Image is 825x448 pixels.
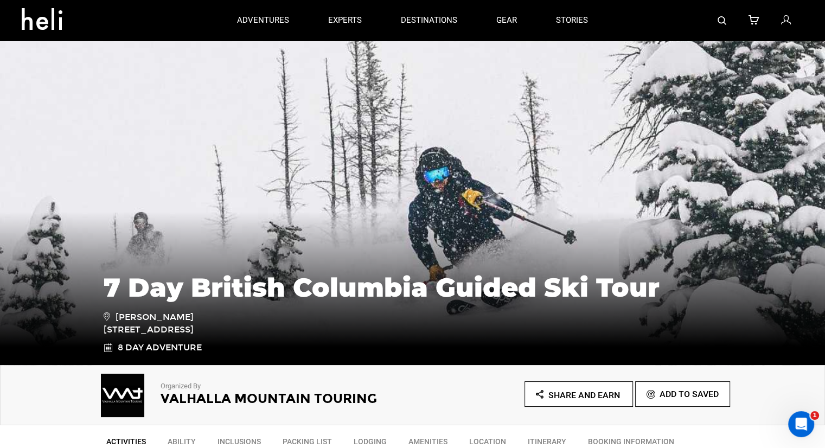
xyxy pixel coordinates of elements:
span: 8 Day Adventure [118,342,202,354]
iframe: Intercom live chat [788,411,814,437]
p: destinations [401,15,457,26]
h1: 7 Day British Columbia Guided Ski Tour [104,273,722,302]
img: search-bar-icon.svg [718,16,726,25]
span: Add To Saved [660,389,719,399]
p: experts [328,15,362,26]
span: Share and Earn [548,390,620,400]
span: [PERSON_NAME][STREET_ADDRESS] [104,310,258,336]
span: 1 [810,411,819,420]
p: Organized By [161,381,383,392]
h2: Valhalla Mountain Touring [161,392,383,406]
img: img_3d6b1fa1670739dfc75ebef41502c3a2.jpg [95,374,150,417]
p: adventures [237,15,289,26]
